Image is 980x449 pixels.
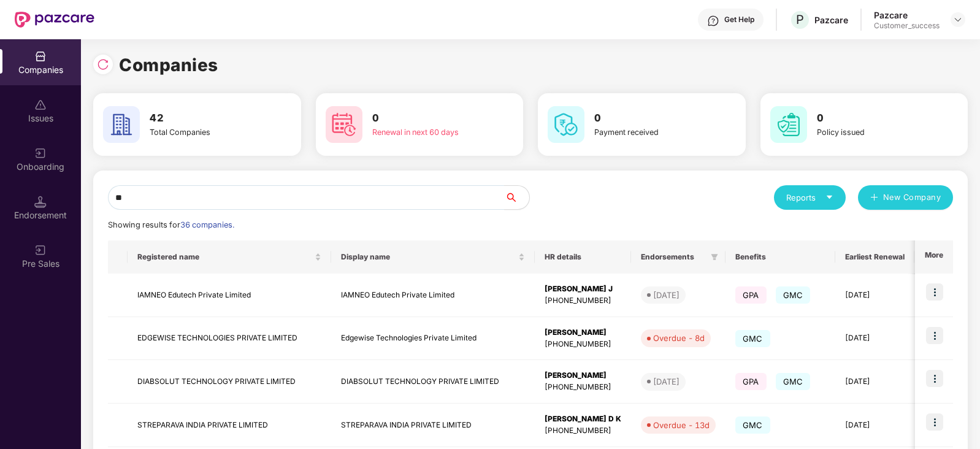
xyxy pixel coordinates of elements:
span: GPA [735,286,767,304]
div: [PHONE_NUMBER] [545,382,621,393]
img: icon [926,283,943,301]
img: icon [926,413,943,431]
img: svg+xml;base64,PHN2ZyB4bWxucz0iaHR0cDovL3d3dy53My5vcmcvMjAwMC9zdmciIHdpZHRoPSI2MCIgaGVpZ2h0PSI2MC... [103,106,140,143]
img: svg+xml;base64,PHN2ZyB3aWR0aD0iMTQuNSIgaGVpZ2h0PSIxNC41IiB2aWV3Qm94PSIwIDAgMTYgMTYiIGZpbGw9Im5vbm... [34,196,47,208]
td: [DATE] [835,317,914,361]
span: Endorsements [641,252,706,262]
span: New Company [883,191,941,204]
th: More [915,240,953,274]
h3: 42 [150,110,255,126]
span: filter [711,253,718,261]
span: GMC [776,373,811,390]
span: Registered name [137,252,312,262]
img: icon [926,327,943,344]
img: New Pazcare Logo [15,12,94,28]
img: svg+xml;base64,PHN2ZyB3aWR0aD0iMjAiIGhlaWdodD0iMjAiIHZpZXdCb3g9IjAgMCAyMCAyMCIgZmlsbD0ibm9uZSIgeG... [34,147,47,159]
img: svg+xml;base64,PHN2ZyBpZD0iQ29tcGFuaWVzIiB4bWxucz0iaHR0cDovL3d3dy53My5vcmcvMjAwMC9zdmciIHdpZHRoPS... [34,50,47,63]
span: plus [870,193,878,203]
img: svg+xml;base64,PHN2ZyBpZD0iSXNzdWVzX2Rpc2FibGVkIiB4bWxucz0iaHR0cDovL3d3dy53My5vcmcvMjAwMC9zdmciIH... [34,99,47,111]
span: P [796,12,804,27]
td: [DATE] [835,404,914,447]
div: Get Help [724,15,754,25]
span: GMC [735,330,770,347]
td: [DATE] [835,360,914,404]
td: DIABSOLUT TECHNOLOGY PRIVATE LIMITED [128,360,331,404]
div: [PERSON_NAME] J [545,283,621,295]
img: svg+xml;base64,PHN2ZyB4bWxucz0iaHR0cDovL3d3dy53My5vcmcvMjAwMC9zdmciIHdpZHRoPSI2MCIgaGVpZ2h0PSI2MC... [770,106,807,143]
img: icon [926,370,943,387]
th: HR details [535,240,631,274]
th: Benefits [725,240,835,274]
td: EDGEWISE TECHNOLOGIES PRIVATE LIMITED [128,317,331,361]
span: 36 companies. [180,220,234,229]
button: plusNew Company [858,185,953,210]
div: [PERSON_NAME] [545,370,621,382]
h3: 0 [817,110,922,126]
td: STREPARAVA INDIA PRIVATE LIMITED [331,404,535,447]
div: [DATE] [653,289,679,301]
div: Overdue - 13d [653,419,710,431]
h3: 0 [594,110,700,126]
img: svg+xml;base64,PHN2ZyB4bWxucz0iaHR0cDovL3d3dy53My5vcmcvMjAwMC9zdmciIHdpZHRoPSI2MCIgaGVpZ2h0PSI2MC... [326,106,362,143]
span: GMC [735,416,770,434]
span: Showing results for [108,220,234,229]
span: filter [708,250,721,264]
span: caret-down [825,193,833,201]
span: search [504,193,529,202]
div: [PHONE_NUMBER] [545,339,621,350]
div: Customer_success [874,21,940,31]
div: [PERSON_NAME] [545,327,621,339]
img: svg+xml;base64,PHN2ZyB3aWR0aD0iMjAiIGhlaWdodD0iMjAiIHZpZXdCb3g9IjAgMCAyMCAyMCIgZmlsbD0ibm9uZSIgeG... [34,244,47,256]
div: [PHONE_NUMBER] [545,295,621,307]
img: svg+xml;base64,PHN2ZyBpZD0iRHJvcGRvd24tMzJ4MzIiIHhtbG5zPSJodHRwOi8vd3d3LnczLm9yZy8yMDAwL3N2ZyIgd2... [953,15,963,25]
img: svg+xml;base64,PHN2ZyBpZD0iSGVscC0zMngzMiIgeG1sbnM9Imh0dHA6Ly93d3cudzMub3JnLzIwMDAvc3ZnIiB3aWR0aD... [707,15,719,27]
button: search [504,185,530,210]
div: [DATE] [653,375,679,388]
div: Renewal in next 60 days [372,126,478,139]
div: Pazcare [874,9,940,21]
h3: 0 [372,110,478,126]
td: DIABSOLUT TECHNOLOGY PRIVATE LIMITED [331,360,535,404]
div: Reports [786,191,833,204]
td: STREPARAVA INDIA PRIVATE LIMITED [128,404,331,447]
div: Overdue - 8d [653,332,705,344]
div: Policy issued [817,126,922,139]
div: [PHONE_NUMBER] [545,425,621,437]
h1: Companies [119,52,218,79]
td: IAMNEO Edutech Private Limited [331,274,535,317]
span: GPA [735,373,767,390]
img: svg+xml;base64,PHN2ZyBpZD0iUmVsb2FkLTMyeDMyIiB4bWxucz0iaHR0cDovL3d3dy53My5vcmcvMjAwMC9zdmciIHdpZH... [97,58,109,71]
td: IAMNEO Edutech Private Limited [128,274,331,317]
td: [DATE] [835,274,914,317]
div: Total Companies [150,126,255,139]
div: Payment received [594,126,700,139]
td: Edgewise Technologies Private Limited [331,317,535,361]
img: svg+xml;base64,PHN2ZyB4bWxucz0iaHR0cDovL3d3dy53My5vcmcvMjAwMC9zdmciIHdpZHRoPSI2MCIgaGVpZ2h0PSI2MC... [548,106,584,143]
div: [PERSON_NAME] D K [545,413,621,425]
span: Display name [341,252,516,262]
th: Earliest Renewal [835,240,914,274]
span: GMC [776,286,811,304]
div: Pazcare [814,14,848,26]
th: Registered name [128,240,331,274]
th: Display name [331,240,535,274]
